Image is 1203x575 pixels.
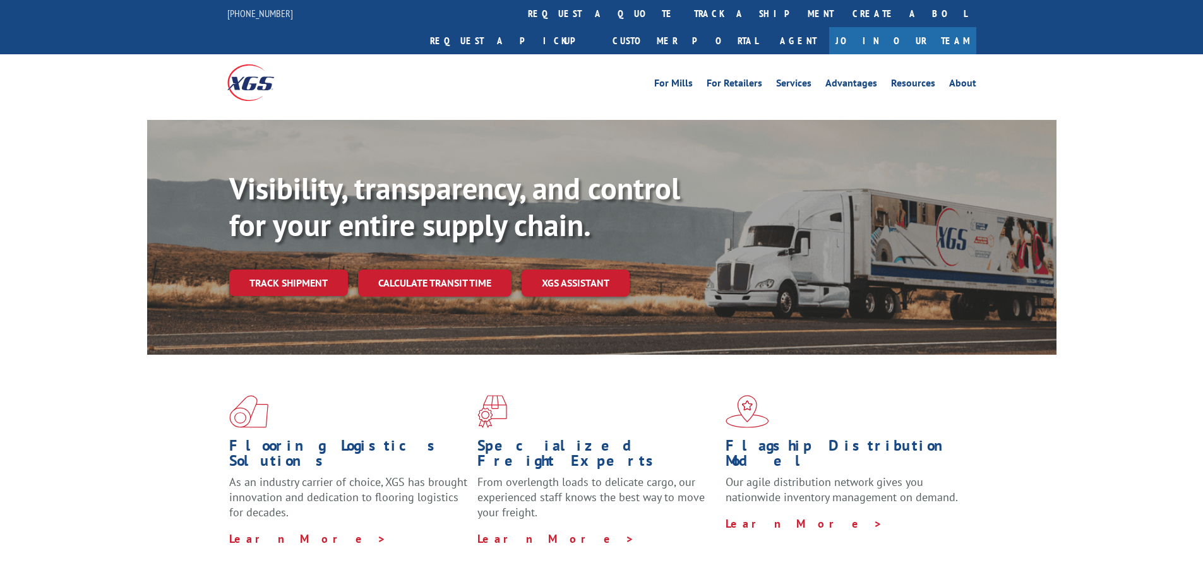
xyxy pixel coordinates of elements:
a: Agent [767,27,829,54]
a: XGS ASSISTANT [522,270,630,297]
a: Learn More > [229,531,386,546]
p: From overlength loads to delicate cargo, our experienced staff knows the best way to move your fr... [477,475,716,531]
a: About [949,78,976,92]
a: Services [776,78,811,92]
a: Advantages [825,78,877,92]
a: For Mills [654,78,693,92]
img: xgs-icon-flagship-distribution-model-red [726,395,769,428]
a: Track shipment [229,270,348,296]
a: [PHONE_NUMBER] [227,7,293,20]
h1: Flooring Logistics Solutions [229,438,468,475]
h1: Flagship Distribution Model [726,438,964,475]
a: Calculate transit time [358,270,512,297]
a: Request a pickup [421,27,603,54]
a: Learn More > [477,531,635,546]
a: Customer Portal [603,27,767,54]
b: Visibility, transparency, and control for your entire supply chain. [229,169,680,244]
h1: Specialized Freight Experts [477,438,716,475]
span: Our agile distribution network gives you nationwide inventory management on demand. [726,475,958,504]
a: Join Our Team [829,27,976,54]
a: Learn More > [726,516,883,531]
a: Resources [891,78,935,92]
img: xgs-icon-total-supply-chain-intelligence-red [229,395,268,428]
span: As an industry carrier of choice, XGS has brought innovation and dedication to flooring logistics... [229,475,467,519]
a: For Retailers [707,78,762,92]
img: xgs-icon-focused-on-flooring-red [477,395,507,428]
